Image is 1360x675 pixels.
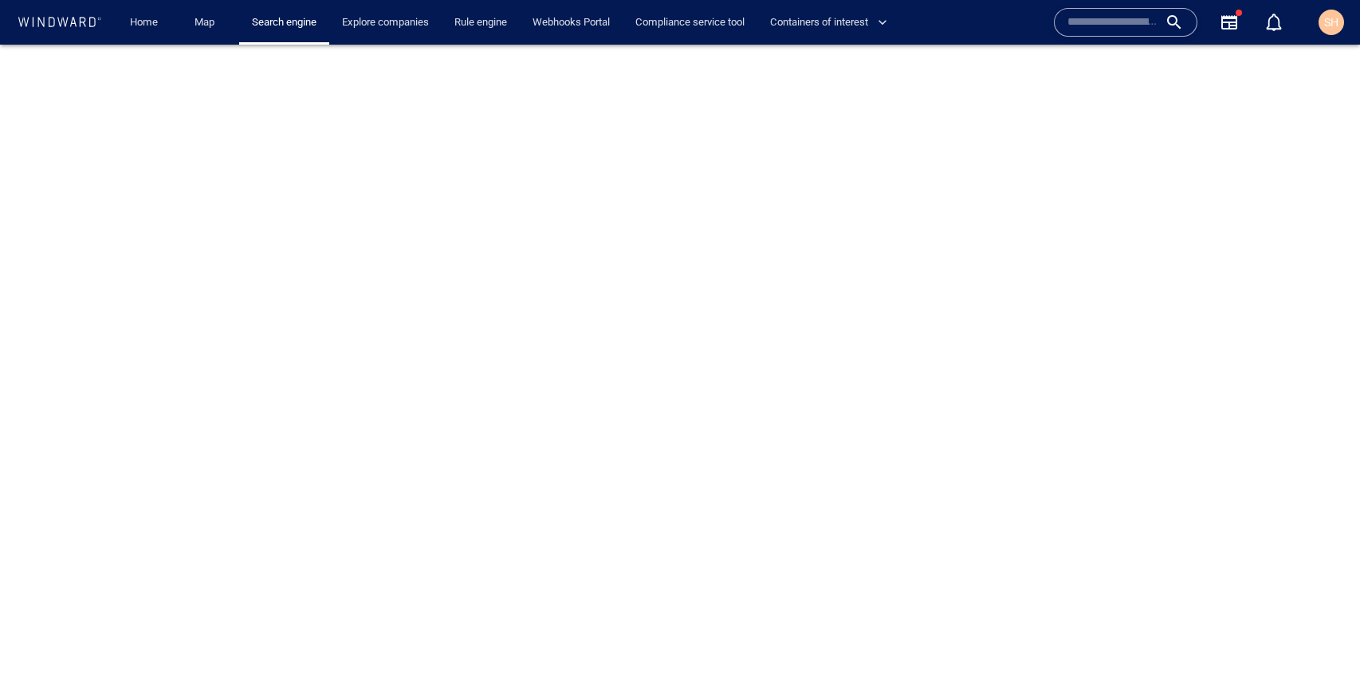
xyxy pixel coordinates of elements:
iframe: Chat [1292,603,1348,663]
button: Map [182,9,233,37]
a: Map [188,9,226,37]
button: Home [118,9,169,37]
button: Containers of interest [764,9,901,37]
a: Explore companies [336,9,435,37]
span: SH [1324,16,1338,29]
a: Home [124,9,164,37]
span: Containers of interest [770,14,887,32]
div: Notification center [1264,13,1283,32]
a: Compliance service tool [629,9,751,37]
a: Search engine [246,9,323,37]
a: Rule engine [448,9,513,37]
button: SH [1315,6,1347,38]
a: Webhooks Portal [526,9,616,37]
